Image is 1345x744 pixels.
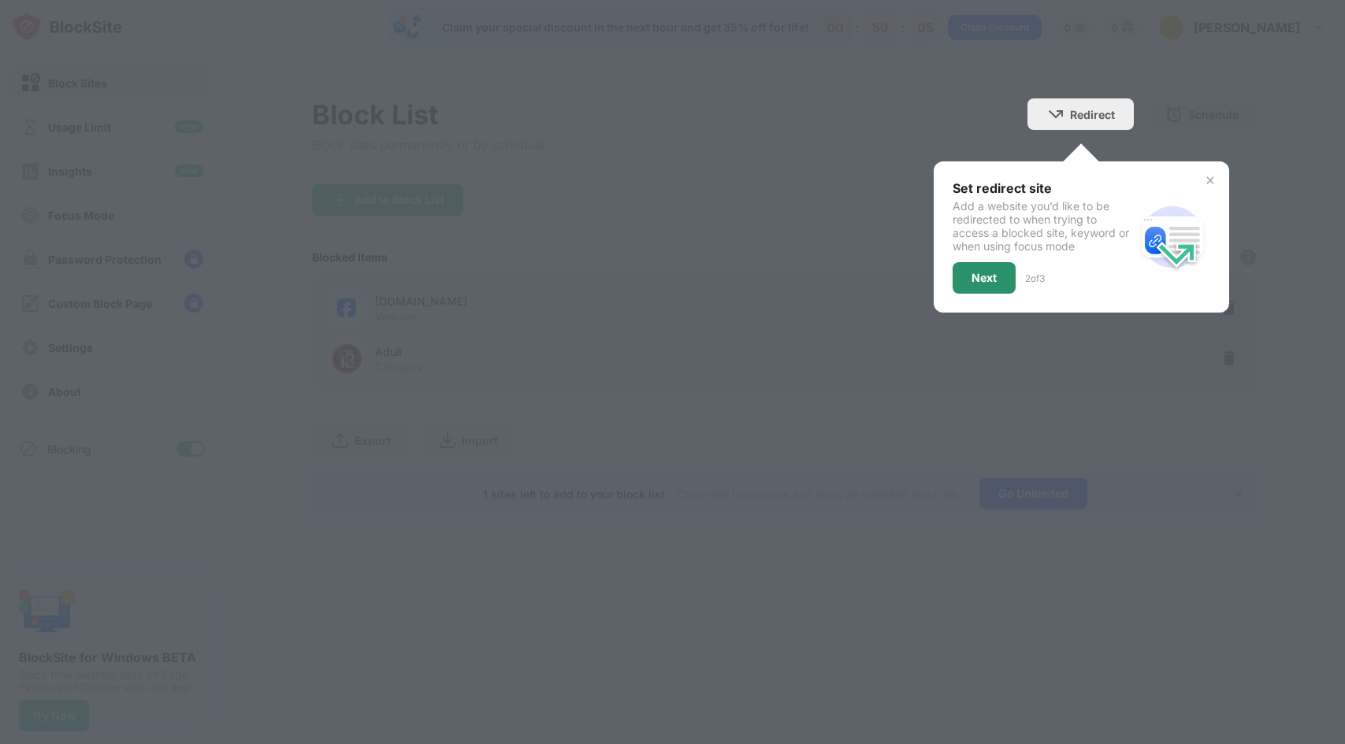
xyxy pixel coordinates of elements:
div: Add a website you’d like to be redirected to when trying to access a blocked site, keyword or whe... [953,199,1135,253]
div: Next [972,272,997,284]
img: redirect.svg [1135,199,1210,275]
img: x-button.svg [1204,174,1217,187]
div: Redirect [1070,108,1115,121]
div: 2 of 3 [1025,272,1045,284]
div: Set redirect site [953,180,1135,196]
